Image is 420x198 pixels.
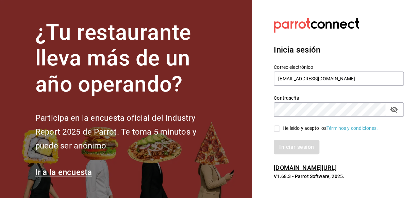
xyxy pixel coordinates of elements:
[274,44,404,56] h3: Inicia sesión
[388,104,400,115] button: passwordField
[274,64,404,69] label: Correo electrónico
[274,95,404,100] label: Contraseña
[35,20,219,98] h1: ¿Tu restaurante lleva más de un año operando?
[274,164,336,171] a: [DOMAIN_NAME][URL]
[283,125,378,132] div: He leído y acepto los
[35,111,219,153] h2: Participa en la encuesta oficial del Industry Report 2025 de Parrot. Te toma 5 minutos y puede se...
[326,125,378,131] a: Términos y condiciones.
[35,167,92,177] a: Ir a la encuesta
[274,173,404,180] p: V1.68.3 - Parrot Software, 2025.
[274,72,404,86] input: Ingresa tu correo electrónico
